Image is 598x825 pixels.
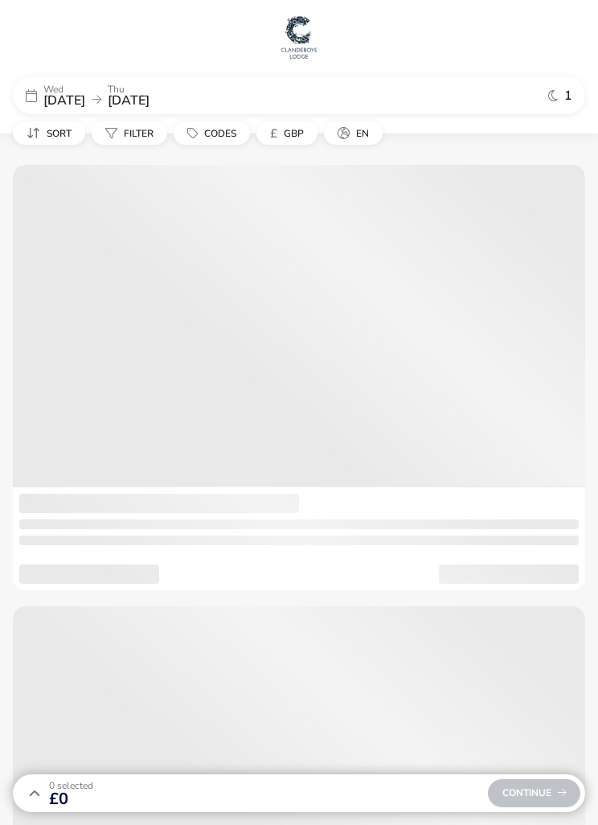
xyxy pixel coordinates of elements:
[108,84,149,94] p: Thu
[13,121,92,145] naf-pibe-menu-bar-item: Sort
[47,127,72,140] span: Sort
[174,121,256,145] naf-pibe-menu-bar-item: Codes
[92,121,174,145] naf-pibe-menu-bar-item: Filter
[256,121,317,145] button: £GBP
[324,121,383,145] button: en
[356,127,369,140] span: en
[49,791,93,807] span: £0
[49,779,93,792] span: 0 Selected
[124,127,154,140] span: Filter
[13,121,85,145] button: Sort
[13,76,585,114] div: Wed[DATE]Thu[DATE]1
[43,84,85,94] p: Wed
[284,127,304,140] span: GBP
[488,779,580,807] div: Continue
[270,125,277,142] i: £
[108,92,149,109] span: [DATE]
[279,13,319,64] a: Main Website
[324,121,389,145] naf-pibe-menu-bar-item: en
[256,121,324,145] naf-pibe-menu-bar-item: £GBP
[204,127,236,140] span: Codes
[43,92,85,109] span: [DATE]
[564,89,572,102] span: 1
[502,788,567,798] span: Continue
[279,13,319,61] img: Main Website
[92,121,167,145] button: Filter
[174,121,250,145] button: Codes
